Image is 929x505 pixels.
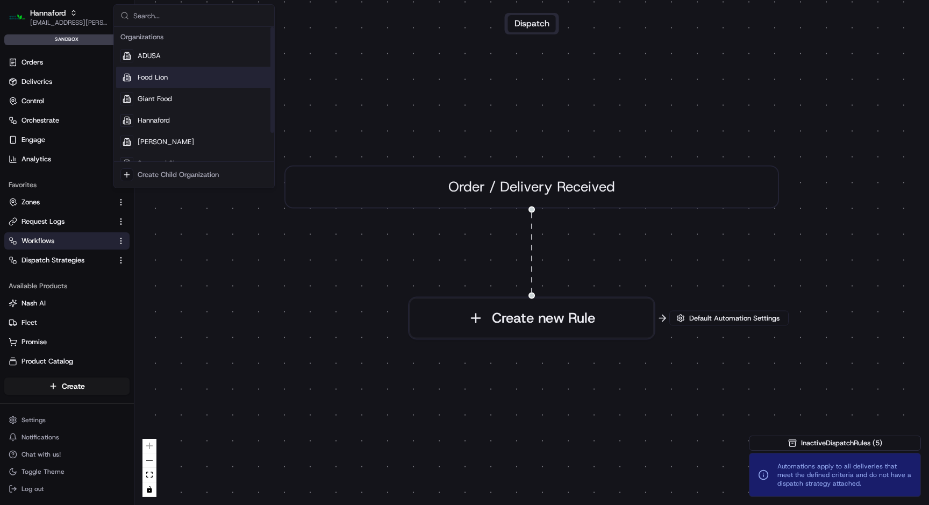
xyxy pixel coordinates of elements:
button: Start new chat [183,106,196,119]
span: [PERSON_NAME] [33,196,87,204]
button: Zones [4,194,130,211]
span: Promise [22,337,47,347]
a: Promise [9,337,125,347]
button: fit view [142,468,156,482]
button: Orchestrate [4,112,130,129]
span: [DATE] [95,167,117,175]
span: Log out [22,485,44,493]
button: Dispatch [508,15,556,32]
a: Nash AI [9,298,125,308]
button: zoom out [142,453,156,468]
button: toggle interactivity [142,482,156,497]
span: [PERSON_NAME] [33,167,87,175]
span: Food Lion [138,73,168,82]
button: Product Catalog [4,353,130,370]
button: Engage [4,131,130,148]
button: HannafordHannaford[EMAIL_ADDRESS][PERSON_NAME][DOMAIN_NAME] [4,4,111,30]
span: Giant Food [138,94,172,104]
div: 💻 [91,241,99,250]
button: Log out [4,481,130,496]
span: [DATE] [95,196,117,204]
button: Hannaford [30,8,66,18]
a: Zones [9,197,112,207]
span: [PERSON_NAME] [138,137,194,147]
div: Organizations [116,29,272,45]
button: Dispatch Strategies [4,252,130,269]
a: Request Logs [9,217,112,226]
span: Dispatch Strategies [22,255,84,265]
span: Knowledge Base [22,240,82,251]
div: Suggestions [114,27,274,188]
img: 1736555255976-a54dd68f-1ca7-489b-9aae-adbdc363a1c4 [11,103,30,122]
button: InactiveDispatchRules (5) [749,436,921,451]
span: • [89,167,93,175]
button: Default Automation Settings [669,311,789,326]
button: Promise [4,333,130,351]
a: Fleet [9,318,125,328]
input: Search... [133,5,268,26]
button: Nash AI [4,295,130,312]
div: Available Products [4,278,130,295]
span: Product Catalog [22,357,73,366]
span: Orchestrate [22,116,59,125]
span: ADUSA [138,51,161,61]
button: Control [4,93,130,110]
a: Orders [4,54,130,71]
button: [EMAIL_ADDRESS][PERSON_NAME][DOMAIN_NAME] [30,18,107,27]
a: Powered byPylon [76,266,130,275]
img: 1736555255976-a54dd68f-1ca7-489b-9aae-adbdc363a1c4 [22,196,30,205]
p: Welcome 👋 [11,43,196,60]
img: 3855928211143_97847f850aaaf9af0eff_72.jpg [23,103,42,122]
a: 📗Knowledge Base [6,236,87,255]
img: Matthew Saporito [11,186,28,203]
a: Analytics [4,151,130,168]
span: API Documentation [102,240,173,251]
img: Hannaford [9,9,26,26]
div: sandbox [4,34,130,45]
div: Past conversations [11,140,72,148]
span: Workflows [22,236,54,246]
button: Toggle Theme [4,464,130,479]
span: Hannaford [138,116,170,125]
span: Orders [22,58,43,67]
div: Favorites [4,176,130,194]
span: Engage [22,135,45,145]
span: Control [22,96,44,106]
span: Notifications [22,433,59,442]
span: Request Logs [22,217,65,226]
span: Fleet [22,318,37,328]
button: Request Logs [4,213,130,230]
div: We're available if you need us! [48,113,148,122]
span: Zones [22,197,40,207]
span: Default Automation Settings [687,314,782,323]
button: Create new Rule [409,298,654,339]
button: Create [4,378,130,395]
div: Start new chat [48,103,176,113]
span: Deliveries [22,77,52,87]
span: Chat with us! [22,450,61,459]
button: Chat with us! [4,447,130,462]
div: Create Child Organization [138,170,219,180]
span: • [89,196,93,204]
img: Nash [11,11,32,32]
button: Fleet [4,314,130,331]
span: Inactive Dispatch Rules ( 5 ) [801,438,882,448]
a: Dispatch Strategies [9,255,112,265]
a: 💻API Documentation [87,236,177,255]
span: Nash AI [22,298,46,308]
div: 📗 [11,241,19,250]
button: Settings [4,412,130,428]
span: Settings [22,416,46,424]
div: Order / Delivery Received [284,166,779,209]
span: Pylon [107,267,130,275]
a: Deliveries [4,73,130,90]
span: Automations apply to all deliveries that meet the defined criteria and do not have a dispatch str... [777,462,912,488]
input: Got a question? Start typing here... [28,69,194,81]
img: Matthew Saporito [11,157,28,174]
span: Stop and Shop [138,159,185,168]
a: Product Catalog [9,357,125,366]
span: Create [62,381,85,392]
button: Notifications [4,430,130,445]
button: Workflows [4,232,130,250]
